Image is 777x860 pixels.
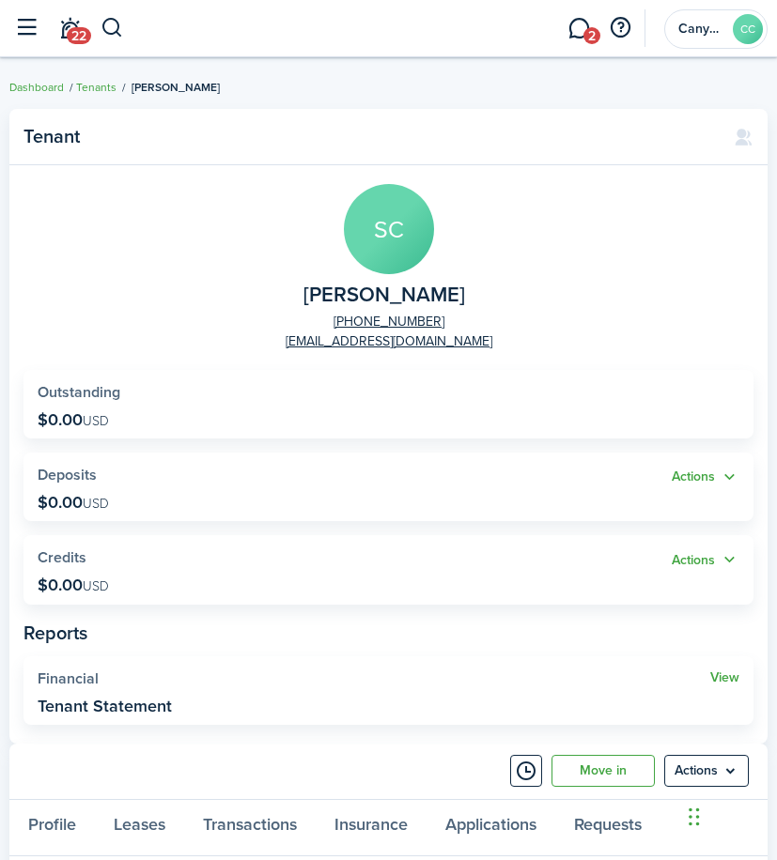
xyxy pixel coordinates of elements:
[38,381,120,403] span: Outstanding
[303,284,465,307] span: Sarah Cazier
[38,697,172,715] widget-stats-description: Tenant Statement
[664,755,749,787] button: Open menu
[184,800,316,855] a: Transactions
[678,23,725,36] span: Canyon Crawler, LLC DBA Van Pelt Real Estate
[38,410,109,429] p: $0.00
[38,670,710,687] widget-stats-title: Financial
[683,770,777,860] iframe: Chat Widget
[664,755,749,787] menu-btn: Actions
[38,546,86,568] span: Credits
[672,549,739,571] button: Actions
[552,755,655,787] a: Move in
[38,493,109,512] p: $0.00
[95,800,184,855] a: Leases
[510,755,542,787] button: Timeline
[83,411,109,431] span: USD
[672,549,739,571] button: Open menu
[38,464,97,485] span: Deposits
[733,14,763,44] avatar-text: CC
[427,800,555,855] a: Applications
[52,6,87,52] a: Notifications
[8,10,44,46] button: Open sidebar
[672,467,739,488] button: Actions
[334,312,444,331] a: [PHONE_NUMBER]
[23,126,715,147] panel-main-title: Tenant
[604,12,636,44] button: Open resource center
[555,800,660,855] a: Requests
[38,576,109,594] p: $0.00
[710,670,739,685] a: View
[23,619,754,647] panel-main-subtitle: Reports
[561,6,597,52] a: Messaging
[101,12,124,44] button: Search
[83,494,109,514] span: USD
[9,79,64,96] a: Dashboard
[83,576,109,596] span: USD
[9,800,95,855] a: Profile
[67,27,91,44] span: 22
[76,79,117,96] a: Tenants
[132,79,220,96] span: [PERSON_NAME]
[316,800,427,855] a: Insurance
[689,789,700,845] div: Drag
[583,27,600,44] span: 2
[286,331,492,351] a: [EMAIL_ADDRESS][DOMAIN_NAME]
[344,184,434,274] avatar-text: SC
[672,467,739,488] button: Open menu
